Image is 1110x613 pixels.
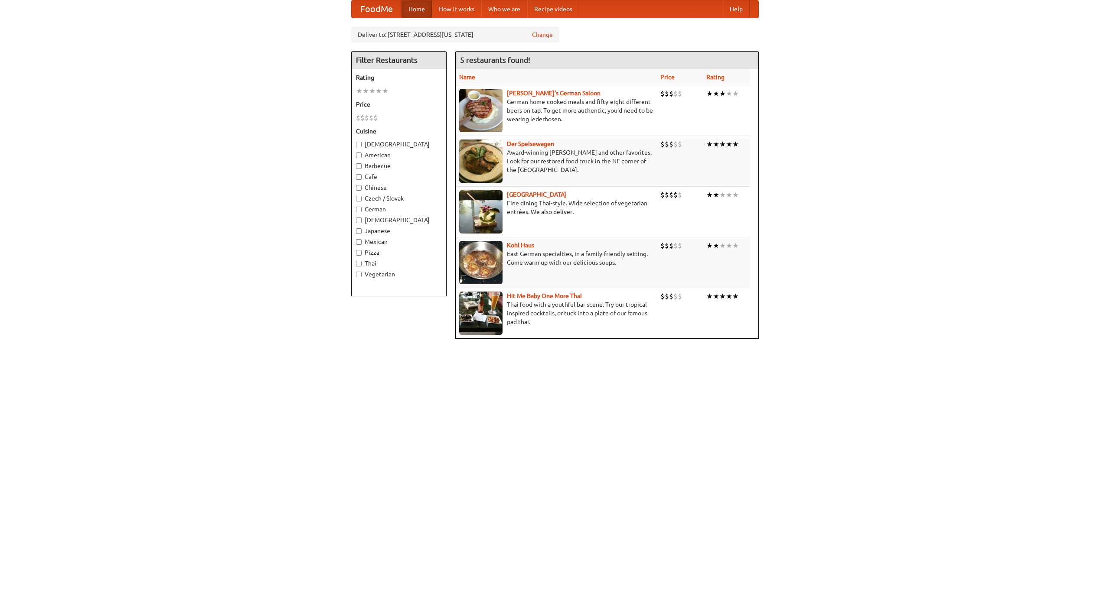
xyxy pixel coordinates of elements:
a: Home [402,0,432,18]
li: ★ [719,241,726,250]
div: Deliver to: [STREET_ADDRESS][US_STATE] [351,27,559,42]
li: ★ [726,241,732,250]
li: $ [669,190,673,200]
input: German [356,207,362,212]
li: ★ [375,86,382,96]
li: ★ [713,241,719,250]
li: $ [660,190,665,200]
li: $ [665,292,669,301]
h4: Filter Restaurants [352,52,446,69]
li: ★ [732,139,739,149]
input: [DEMOGRAPHIC_DATA] [356,142,362,147]
label: American [356,151,442,159]
h5: Rating [356,73,442,82]
li: ★ [719,89,726,98]
input: American [356,152,362,158]
a: [GEOGRAPHIC_DATA] [507,191,566,198]
label: Thai [356,259,442,268]
p: Award-winning [PERSON_NAME] and other favorites. Look for our restored food truck in the NE corne... [459,148,653,174]
li: $ [373,113,378,123]
b: Kohl Haus [507,242,534,249]
a: Name [459,74,475,81]
img: satay.jpg [459,190,503,234]
label: Cafe [356,172,442,181]
li: ★ [706,241,713,250]
input: Vegetarian [356,272,362,277]
li: $ [678,241,682,250]
li: ★ [732,292,739,301]
li: $ [660,292,665,301]
li: $ [365,113,369,123]
li: $ [673,292,678,301]
li: ★ [719,292,726,301]
li: $ [678,89,682,98]
label: Czech / Slovak [356,194,442,203]
li: $ [660,89,665,98]
li: ★ [369,86,375,96]
li: ★ [706,89,713,98]
p: German home-cooked meals and fifty-eight different beers on tap. To get more authentic, you'd nee... [459,97,653,123]
li: $ [360,113,365,123]
img: babythai.jpg [459,292,503,335]
li: ★ [706,292,713,301]
li: ★ [732,241,739,250]
li: $ [665,190,669,200]
h5: Cuisine [356,127,442,136]
li: $ [669,241,673,250]
li: ★ [726,292,732,301]
a: Help [723,0,750,18]
a: Recipe videos [527,0,579,18]
a: Change [532,30,553,39]
li: $ [678,139,682,149]
input: Cafe [356,174,362,180]
li: ★ [732,89,739,98]
b: [PERSON_NAME]'s German Saloon [507,90,601,97]
input: Barbecue [356,163,362,169]
li: $ [678,190,682,200]
li: $ [660,241,665,250]
label: [DEMOGRAPHIC_DATA] [356,216,442,224]
img: kohlhaus.jpg [459,241,503,284]
a: Der Speisewagen [507,140,554,147]
input: Czech / Slovak [356,196,362,201]
li: $ [673,241,678,250]
li: $ [673,190,678,200]
a: Who we are [481,0,527,18]
li: ★ [713,89,719,98]
img: speisewagen.jpg [459,139,503,183]
h5: Price [356,100,442,109]
input: Japanese [356,228,362,234]
li: $ [356,113,360,123]
li: $ [660,139,665,149]
a: How it works [432,0,481,18]
li: ★ [713,292,719,301]
li: $ [665,241,669,250]
li: ★ [362,86,369,96]
li: ★ [356,86,362,96]
li: $ [673,89,678,98]
label: Pizza [356,248,442,257]
img: esthers.jpg [459,89,503,132]
input: Pizza [356,250,362,256]
li: ★ [382,86,388,96]
li: $ [669,139,673,149]
p: Fine dining Thai-style. Wide selection of vegetarian entrées. We also deliver. [459,199,653,216]
li: ★ [719,190,726,200]
a: FoodMe [352,0,402,18]
label: Japanese [356,227,442,235]
label: Chinese [356,183,442,192]
input: Mexican [356,239,362,245]
input: [DEMOGRAPHIC_DATA] [356,217,362,223]
li: $ [678,292,682,301]
label: Barbecue [356,162,442,170]
label: Vegetarian [356,270,442,279]
b: Hit Me Baby One More Thai [507,292,582,299]
input: Chinese [356,185,362,191]
li: ★ [713,139,719,149]
li: $ [665,139,669,149]
input: Thai [356,261,362,266]
li: ★ [726,139,732,149]
li: ★ [706,139,713,149]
